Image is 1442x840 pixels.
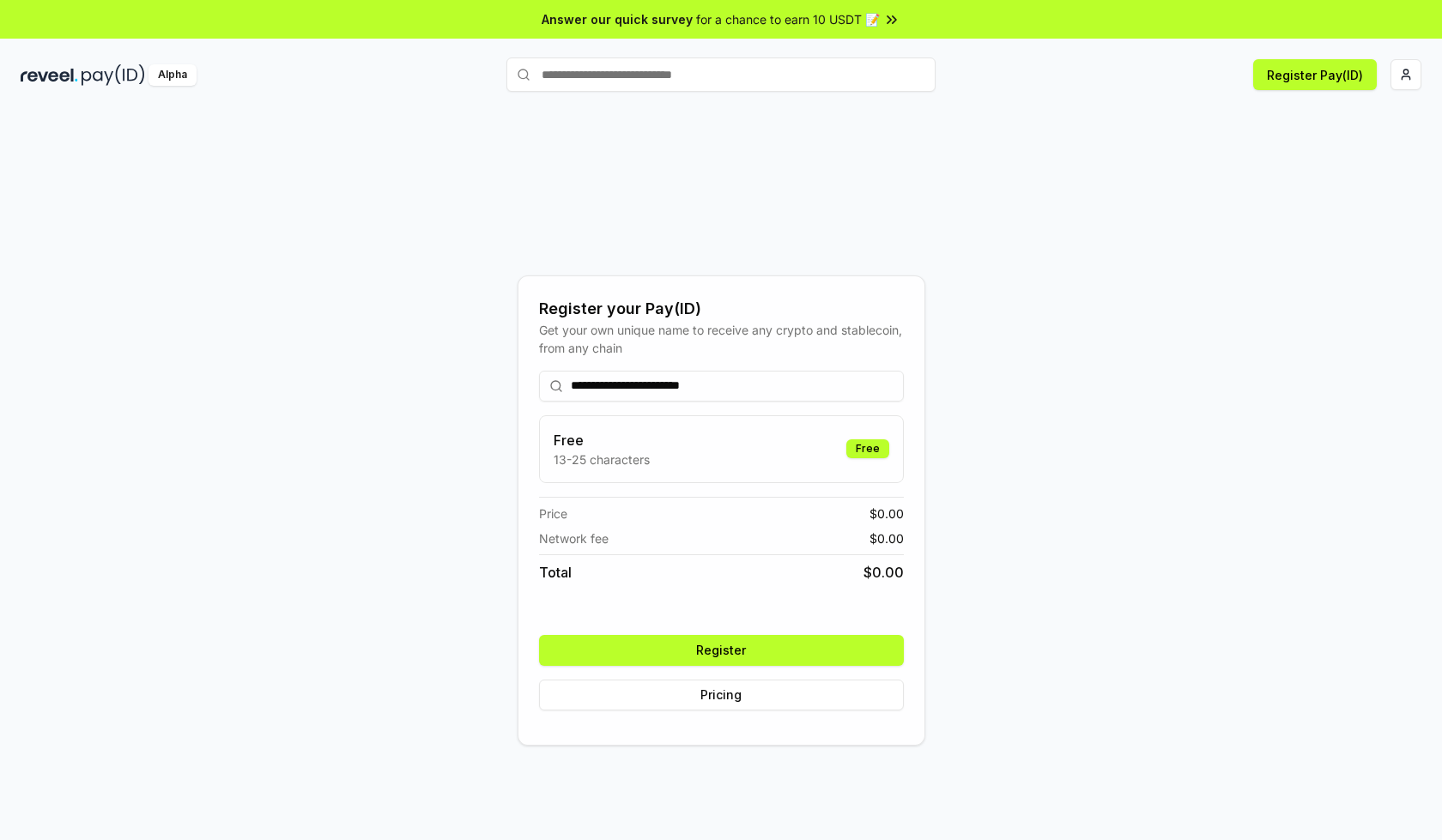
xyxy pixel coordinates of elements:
div: Alpha [148,64,197,86]
div: Register your Pay(ID) [539,297,904,321]
span: $ 0.00 [869,529,904,547]
img: pay_id [82,64,145,86]
button: Register [539,635,904,666]
p: 13-25 characters [554,450,650,468]
span: Network fee [539,529,609,547]
span: Total [539,562,572,583]
div: Free [846,439,889,458]
button: Register Pay(ID) [1253,59,1377,90]
h3: Free [554,430,650,450]
span: $ 0.00 [869,505,904,523]
span: Price [539,505,567,523]
button: Pricing [539,680,904,710]
span: Answer our quick survey [542,10,693,28]
img: reveel_dark [21,64,78,86]
div: Get your own unique name to receive any crypto and stablecoin, from any chain [539,321,904,357]
span: for a chance to earn 10 USDT 📝 [696,10,880,28]
span: $ 0.00 [863,562,904,583]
